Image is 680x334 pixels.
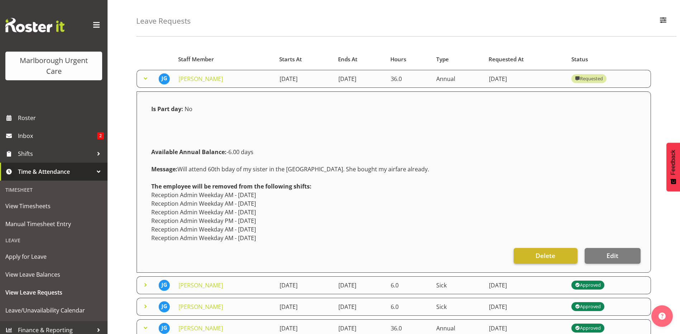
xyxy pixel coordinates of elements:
[386,298,432,316] td: 6.0
[147,161,641,178] div: Will attend 60th bday of my sister in the [GEOGRAPHIC_DATA]. She bought my airfare already.
[18,113,104,123] span: Roster
[158,323,170,334] img: josephine-godinez11850.jpg
[5,287,102,298] span: View Leave Requests
[275,276,334,294] td: [DATE]
[575,302,601,311] div: Approved
[275,298,334,316] td: [DATE]
[5,305,102,316] span: Leave/Unavailability Calendar
[658,312,666,320] img: help-xxl-2.png
[5,269,102,280] span: View Leave Balances
[179,75,223,83] a: [PERSON_NAME]
[5,219,102,229] span: Manual Timesheet Entry
[158,73,170,85] img: josephine-godinez11850.jpg
[2,248,106,266] a: Apply for Leave
[575,281,601,290] div: Approved
[575,75,603,83] div: Requested
[279,55,302,63] span: Starts At
[147,143,641,161] div: -6.00 days
[178,55,214,63] span: Staff Member
[151,182,312,190] strong: The employee will be removed from the following shifts:
[334,70,386,88] td: [DATE]
[2,182,106,197] div: Timesheet
[179,281,223,289] a: [PERSON_NAME]
[2,233,106,248] div: Leave
[151,225,256,233] span: Reception Admin Weekday AM - [DATE]
[334,298,386,316] td: [DATE]
[432,70,485,88] td: Annual
[2,283,106,301] a: View Leave Requests
[514,248,577,264] button: Delete
[607,251,618,260] span: Edit
[158,301,170,312] img: josephine-godinez11850.jpg
[2,266,106,283] a: View Leave Balances
[666,143,680,191] button: Feedback - Show survey
[151,165,177,173] strong: Message:
[656,13,671,29] button: Filter Employees
[5,18,65,32] img: Rosterit website logo
[151,217,256,225] span: Reception Admin Weekday PM - [DATE]
[390,55,406,63] span: Hours
[432,298,485,316] td: Sick
[2,197,106,215] a: View Timesheets
[151,105,183,113] strong: Is Part day:
[185,105,192,113] span: No
[386,276,432,294] td: 6.0
[571,55,588,63] span: Status
[151,148,227,156] strong: Available Annual Balance:
[18,148,93,159] span: Shifts
[136,17,191,25] h4: Leave Requests
[2,215,106,233] a: Manual Timesheet Entry
[97,132,104,139] span: 2
[386,70,432,88] td: 36.0
[485,298,567,316] td: [DATE]
[338,55,357,63] span: Ends At
[489,55,524,63] span: Requested At
[575,324,601,333] div: Approved
[536,251,555,260] span: Delete
[151,208,256,216] span: Reception Admin Weekday AM - [DATE]
[13,55,95,77] div: Marlborough Urgent Care
[158,280,170,291] img: josephine-godinez11850.jpg
[436,55,449,63] span: Type
[432,276,485,294] td: Sick
[585,248,641,264] button: Edit
[151,200,256,207] span: Reception Admin Weekday AM - [DATE]
[334,276,386,294] td: [DATE]
[5,201,102,211] span: View Timesheets
[151,234,256,242] span: Reception Admin Weekday AM - [DATE]
[179,303,223,311] a: [PERSON_NAME]
[18,130,97,141] span: Inbox
[2,301,106,319] a: Leave/Unavailability Calendar
[18,166,93,177] span: Time & Attendance
[179,324,223,332] a: [PERSON_NAME]
[485,70,567,88] td: [DATE]
[5,251,102,262] span: Apply for Leave
[485,276,567,294] td: [DATE]
[151,191,256,199] span: Reception Admin Weekday AM - [DATE]
[275,70,334,88] td: [DATE]
[670,150,676,175] span: Feedback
